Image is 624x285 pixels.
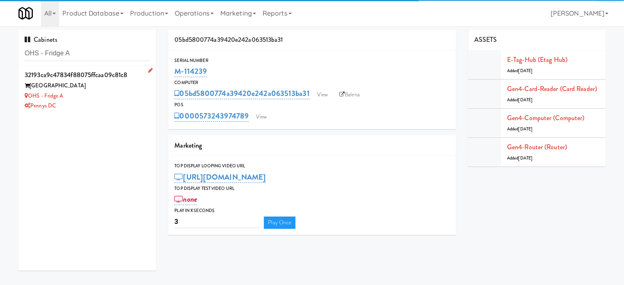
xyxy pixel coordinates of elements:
[507,142,567,152] a: Gen4-router (Router)
[507,155,533,161] span: Added
[518,155,533,161] span: [DATE]
[174,101,450,109] div: POS
[25,35,57,44] span: Cabinets
[507,97,533,103] span: Added
[518,68,533,74] span: [DATE]
[174,185,450,193] div: Top Display Test Video Url
[174,141,202,150] span: Marketing
[168,30,456,50] div: 05bd5800774a39420e242a063513ba31
[174,66,207,77] a: M-114239
[25,92,64,100] a: OHS - Fridge A
[25,69,150,81] div: 32193ca9c47834f88075ffcaa09c81c8
[264,217,295,229] a: Play Once
[518,126,533,132] span: [DATE]
[507,55,567,64] a: E-tag-hub (Etag Hub)
[174,88,309,99] a: 05bd5800774a39420e242a063513ba31
[174,110,249,122] a: 0000573243974789
[507,84,597,93] a: Gen4-card-reader (Card Reader)
[174,194,197,205] a: none
[174,79,450,87] div: Computer
[18,66,156,114] li: 32193ca9c47834f88075ffcaa09c81c8[GEOGRAPHIC_DATA] OHS - Fridge APennys DC
[25,46,150,61] input: Search cabinets
[507,126,533,132] span: Added
[474,35,497,44] span: ASSETS
[518,97,533,103] span: [DATE]
[18,6,33,21] img: Micromart
[507,113,584,123] a: Gen4-computer (Computer)
[335,89,364,101] a: Balena
[174,207,450,215] div: Play in X seconds
[252,111,271,123] a: View
[174,162,450,170] div: Top Display Looping Video Url
[25,102,56,109] a: Pennys DC
[174,57,450,65] div: Serial Number
[25,81,150,91] div: [GEOGRAPHIC_DATA]
[507,68,533,74] span: Added
[313,89,332,101] a: View
[174,171,266,183] a: [URL][DOMAIN_NAME]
